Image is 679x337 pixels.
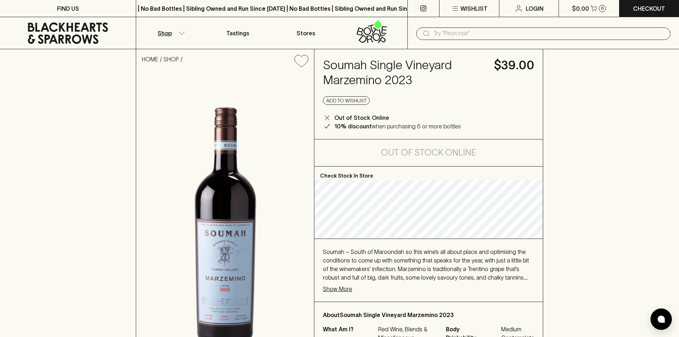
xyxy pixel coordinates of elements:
button: Add to wishlist [292,52,311,70]
p: 0 [601,6,604,10]
a: Stores [272,17,340,49]
span: Body [446,325,499,333]
p: Shop [158,29,172,37]
p: when purchasing 6 or more bottles [334,122,461,131]
span: Medium [501,325,534,333]
a: SHOP [164,56,179,62]
p: Out of Stock Online [334,113,389,122]
p: Check Stock In Store [314,167,543,180]
button: Shop [136,17,204,49]
span: Soumah – South of Maroondah so this wine’s all about place and optimising the conditions to come ... [323,249,529,289]
p: Stores [297,29,315,37]
h4: $39.00 [494,58,534,73]
p: Login [526,4,544,13]
p: $0.00 [572,4,589,13]
a: HOME [142,56,158,62]
img: bubble-icon [658,316,665,323]
h5: Out of Stock Online [381,147,476,158]
p: Tastings [226,29,249,37]
p: About Soumah Single Vineyard Marzemino 2023 [323,311,534,319]
button: Add to wishlist [323,96,370,105]
p: Wishlist [461,4,488,13]
a: Tastings [204,17,272,49]
p: Show More [323,285,352,293]
p: FIND US [57,4,79,13]
input: Try "Pinot noir" [433,28,665,39]
p: Checkout [633,4,665,13]
b: 10% discount [334,123,372,129]
h4: Soumah Single Vineyard Marzemino 2023 [323,58,485,88]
